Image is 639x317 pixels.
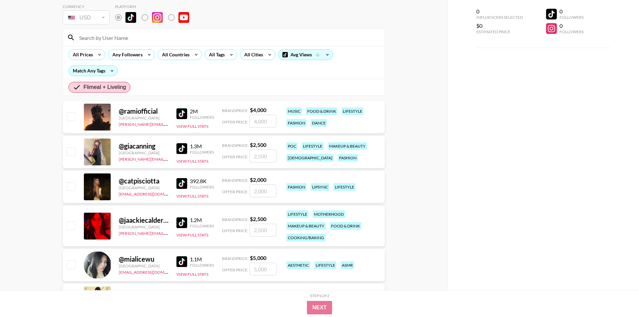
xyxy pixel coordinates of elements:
[222,108,249,113] span: Brand Price:
[286,119,307,127] div: fashion
[190,263,214,268] div: Followers
[176,159,208,164] button: View Full Stats
[222,256,249,261] span: Brand Price:
[250,115,276,127] input: 4,000
[176,256,187,267] img: TikTok
[338,154,358,162] div: fashion
[119,120,218,127] a: [PERSON_NAME][EMAIL_ADDRESS][DOMAIN_NAME]
[125,12,136,23] img: TikTok
[286,222,326,230] div: makeup & beauty
[119,142,168,150] div: @ giacanning
[119,263,168,268] div: [GEOGRAPHIC_DATA]
[605,283,631,309] iframe: Drift Widget Chat Controller
[119,190,186,197] a: [EMAIL_ADDRESS][DOMAIN_NAME]
[205,50,226,60] div: All Tags
[190,143,214,150] div: 1.3M
[64,12,108,23] div: USD
[250,216,266,222] strong: $ 2,500
[476,29,523,34] div: Estimated Price
[115,10,195,24] div: List locked to TikTok.
[302,142,324,150] div: lifestyle
[250,224,276,236] input: 2,500
[314,261,336,269] div: lifestyle
[119,155,250,162] a: [PERSON_NAME][EMAIL_ADDRESS][PERSON_NAME][DOMAIN_NAME]
[190,223,214,228] div: Followers
[250,263,276,275] input: 5,000
[222,154,248,159] span: Offer Price:
[560,8,584,15] div: 0
[119,107,168,115] div: @ ramiofficial
[176,232,208,237] button: View Full Stats
[250,184,276,197] input: 2,000
[190,217,214,223] div: 1.2M
[158,50,191,60] div: All Countries
[190,150,214,155] div: Followers
[222,267,248,272] span: Offer Price:
[63,9,110,26] div: Currency is locked to USD
[286,261,310,269] div: aesthetic
[63,4,110,9] div: Currency
[311,183,329,191] div: lipsync
[222,143,249,148] span: Brand Price:
[222,178,249,183] span: Brand Price:
[119,177,168,185] div: @ catpisciotta
[69,50,94,60] div: All Prices
[222,217,249,222] span: Brand Price:
[84,83,126,91] span: Flimeal + Liveling
[119,268,186,275] a: [EMAIL_ADDRESS][DOMAIN_NAME]
[119,224,168,229] div: [GEOGRAPHIC_DATA]
[176,194,208,199] button: View Full Stats
[340,261,354,269] div: asmr
[311,119,327,127] div: dance
[119,229,218,236] a: [PERSON_NAME][EMAIL_ADDRESS][DOMAIN_NAME]
[222,228,248,233] span: Offer Price:
[108,50,144,60] div: Any Followers
[286,210,309,218] div: lifestyle
[190,178,214,184] div: 392.8K
[190,184,214,190] div: Followers
[176,272,208,277] button: View Full Stats
[119,290,168,298] div: @ linag0ldii
[307,301,332,314] button: Next
[286,142,298,150] div: poc
[178,12,189,23] img: YouTube
[119,115,168,120] div: [GEOGRAPHIC_DATA]
[119,185,168,190] div: [GEOGRAPHIC_DATA]
[250,176,266,183] strong: $ 2,000
[286,183,307,191] div: fashion
[75,32,380,43] input: Search by User Name
[341,107,364,115] div: lifestyle
[286,107,302,115] div: music
[176,217,187,228] img: TikTok
[306,107,337,115] div: food & drink
[250,150,276,162] input: 2,500
[328,142,367,150] div: makeup & beauty
[176,108,187,119] img: TikTok
[115,4,195,9] div: Platform
[190,256,214,263] div: 1.1M
[190,108,214,115] div: 2M
[222,189,248,194] span: Offer Price:
[69,66,117,76] div: Match Any Tags
[176,143,187,154] img: TikTok
[476,8,523,15] div: 0
[560,15,584,20] div: Followers
[250,255,266,261] strong: $ 5,000
[278,50,333,60] div: Avg Views
[119,255,168,263] div: @ mialicewu
[250,289,266,296] strong: $ 2,500
[250,107,266,113] strong: $ 4,000
[560,29,584,34] div: Followers
[240,50,264,60] div: All Cities
[476,22,523,29] div: $0
[119,150,168,155] div: [GEOGRAPHIC_DATA]
[286,234,325,242] div: cooking/baking
[560,22,584,29] div: 0
[310,293,329,298] div: Step 1 of 2
[176,178,187,189] img: TikTok
[190,115,214,120] div: Followers
[119,216,168,224] div: @ jaackiecalderon
[176,124,208,129] button: View Full Stats
[476,15,523,20] div: Influencers Selected
[250,142,266,148] strong: $ 2,500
